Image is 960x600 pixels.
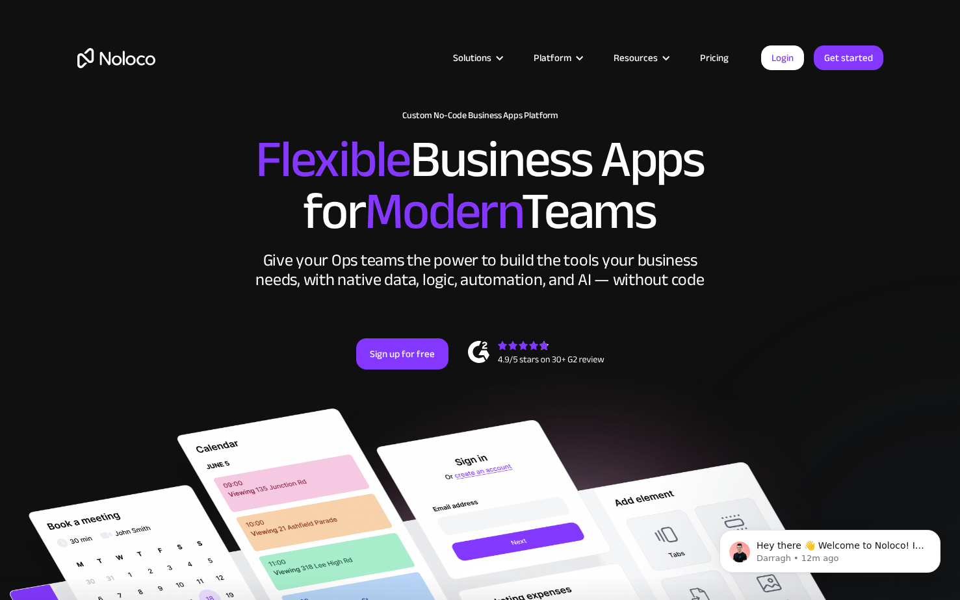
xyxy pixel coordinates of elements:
[517,49,597,66] div: Platform
[77,134,883,238] h2: Business Apps for Teams
[356,338,448,369] a: Sign up for free
[253,251,708,290] div: Give your Ops teams the power to build the tools your business needs, with native data, logic, au...
[77,48,155,68] a: home
[614,49,658,66] div: Resources
[700,503,960,594] iframe: Intercom notifications message
[597,49,684,66] div: Resources
[814,45,883,70] a: Get started
[437,49,517,66] div: Solutions
[255,111,410,208] span: Flexible
[534,49,571,66] div: Platform
[365,163,521,260] span: Modern
[453,49,491,66] div: Solutions
[684,49,745,66] a: Pricing
[761,45,804,70] a: Login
